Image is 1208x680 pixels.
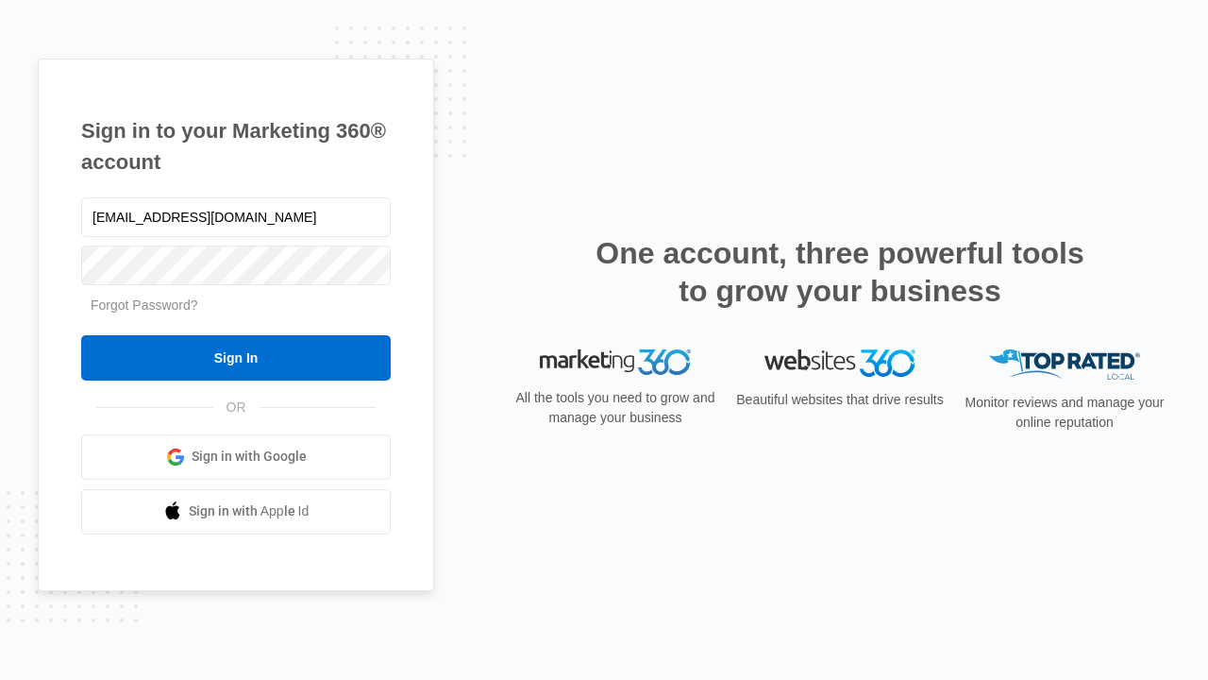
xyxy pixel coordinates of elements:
[81,489,391,535] a: Sign in with Apple Id
[989,349,1140,381] img: Top Rated Local
[81,434,391,480] a: Sign in with Google
[81,335,391,381] input: Sign In
[510,388,721,428] p: All the tools you need to grow and manage your business
[540,349,691,376] img: Marketing 360
[590,234,1090,310] h2: One account, three powerful tools to grow your business
[91,297,198,313] a: Forgot Password?
[734,390,946,410] p: Beautiful websites that drive results
[213,398,260,417] span: OR
[959,393,1170,433] p: Monitor reviews and manage your online reputation
[81,197,391,237] input: Email
[189,501,310,521] span: Sign in with Apple Id
[81,115,391,178] h1: Sign in to your Marketing 360® account
[764,349,915,377] img: Websites 360
[192,447,307,467] span: Sign in with Google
